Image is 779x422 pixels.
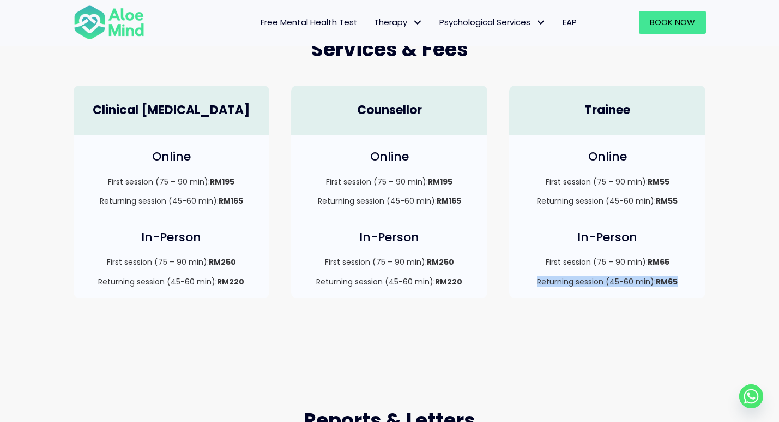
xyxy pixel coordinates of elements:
strong: RM220 [435,276,462,287]
p: Returning session (45-60 min): [302,195,476,206]
span: Free Mental Health Test [261,16,358,28]
p: Returning session (45-60 min): [520,276,695,287]
p: First session (75 – 90 min): [302,176,476,187]
span: Therapy: submenu [410,15,426,31]
strong: RM195 [210,176,234,187]
h4: Counsellor [302,102,476,119]
span: Psychological Services [439,16,546,28]
nav: Menu [159,11,585,34]
strong: RM250 [209,257,236,268]
p: First session (75 – 90 min): [84,257,259,268]
p: Returning session (45-60 min): [84,276,259,287]
strong: RM220 [217,276,244,287]
p: Returning session (45-60 min): [302,276,476,287]
p: First session (75 – 90 min): [302,257,476,268]
strong: RM65 [656,276,678,287]
span: Book Now [650,16,695,28]
a: Whatsapp [739,384,763,408]
h4: Online [84,148,259,165]
p: First session (75 – 90 min): [84,176,259,187]
h4: Online [520,148,695,165]
strong: RM55 [648,176,669,187]
strong: RM195 [428,176,452,187]
a: EAP [554,11,585,34]
strong: RM165 [437,195,461,206]
p: First session (75 – 90 min): [520,176,695,187]
p: Returning session (45-60 min): [84,195,259,206]
img: Aloe mind Logo [74,4,144,40]
h4: Trainee [520,102,695,119]
strong: RM55 [656,195,678,206]
p: First session (75 – 90 min): [520,257,695,268]
strong: RM250 [427,257,454,268]
span: EAP [563,16,577,28]
strong: RM65 [648,257,669,268]
span: Therapy [374,16,423,28]
p: Returning session (45-60 min): [520,195,695,206]
a: Free Mental Health Test [252,11,366,34]
h4: In-Person [84,229,259,246]
h4: In-Person [302,229,476,246]
h4: Clinical [MEDICAL_DATA] [84,102,259,119]
strong: RM165 [219,195,243,206]
h4: In-Person [520,229,695,246]
h4: Online [302,148,476,165]
span: Services & Fees [311,35,468,63]
a: Psychological ServicesPsychological Services: submenu [431,11,554,34]
span: Psychological Services: submenu [533,15,549,31]
a: Book Now [639,11,706,34]
a: TherapyTherapy: submenu [366,11,431,34]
